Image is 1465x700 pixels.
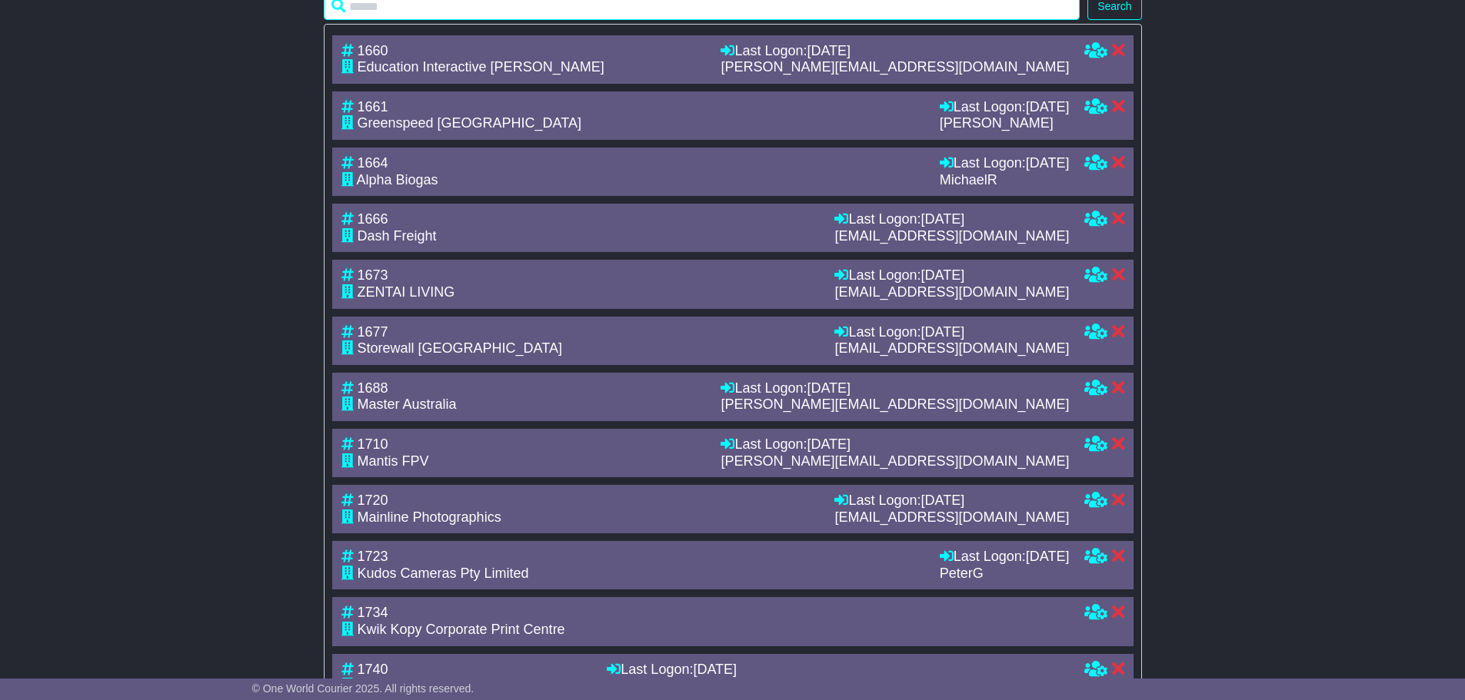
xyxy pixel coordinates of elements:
[921,211,964,227] span: [DATE]
[358,380,388,396] span: 1688
[834,340,1069,357] div: [EMAIL_ADDRESS][DOMAIN_NAME]
[834,284,1069,301] div: [EMAIL_ADDRESS][DOMAIN_NAME]
[940,155,1070,172] div: Last Logon:
[358,493,388,508] span: 1720
[921,493,964,508] span: [DATE]
[721,453,1069,470] div: [PERSON_NAME][EMAIL_ADDRESS][DOMAIN_NAME]
[721,380,1069,397] div: Last Logon:
[358,566,529,581] span: Kudos Cameras Pty Limited
[834,493,1069,509] div: Last Logon:
[358,115,581,131] span: Greenspeed [GEOGRAPHIC_DATA]
[358,509,501,525] span: Mainline Photographics
[807,436,851,452] span: [DATE]
[721,59,1069,76] div: [PERSON_NAME][EMAIL_ADDRESS][DOMAIN_NAME]
[358,228,437,244] span: Dash Freight
[921,324,964,340] span: [DATE]
[721,396,1069,413] div: [PERSON_NAME][EMAIL_ADDRESS][DOMAIN_NAME]
[834,267,1069,284] div: Last Logon:
[940,566,1070,582] div: PeterG
[940,99,1070,116] div: Last Logon:
[358,340,562,356] span: Storewall [GEOGRAPHIC_DATA]
[358,99,388,114] span: 1661
[807,380,851,396] span: [DATE]
[940,115,1070,132] div: [PERSON_NAME]
[358,662,388,677] span: 1740
[358,549,388,564] span: 1723
[358,59,604,75] span: Education Interactive [PERSON_NAME]
[358,396,457,412] span: Master Australia
[807,43,851,58] span: [DATE]
[940,172,1070,189] div: MichaelR
[1026,549,1070,564] span: [DATE]
[358,453,429,469] span: Mantis FPV
[834,211,1069,228] div: Last Logon:
[358,436,388,452] span: 1710
[358,211,388,227] span: 1666
[1026,99,1070,114] span: [DATE]
[834,324,1069,341] div: Last Logon:
[834,509,1069,526] div: [EMAIL_ADDRESS][DOMAIN_NAME]
[921,267,964,283] span: [DATE]
[358,43,388,58] span: 1660
[834,228,1069,245] div: [EMAIL_ADDRESS][DOMAIN_NAME]
[358,324,388,340] span: 1677
[721,436,1069,453] div: Last Logon:
[357,172,438,187] span: Alpha Biogas
[693,662,737,677] span: [DATE]
[358,605,388,620] span: 1734
[358,284,455,300] span: ZENTAI LIVING
[358,155,388,171] span: 1664
[252,682,474,695] span: © One World Courier 2025. All rights reserved.
[1026,155,1070,171] span: [DATE]
[607,662,1069,678] div: Last Logon:
[721,43,1069,60] div: Last Logon:
[358,622,565,637] span: Kwik Kopy Corporate Print Centre
[358,267,388,283] span: 1673
[940,549,1070,566] div: Last Logon:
